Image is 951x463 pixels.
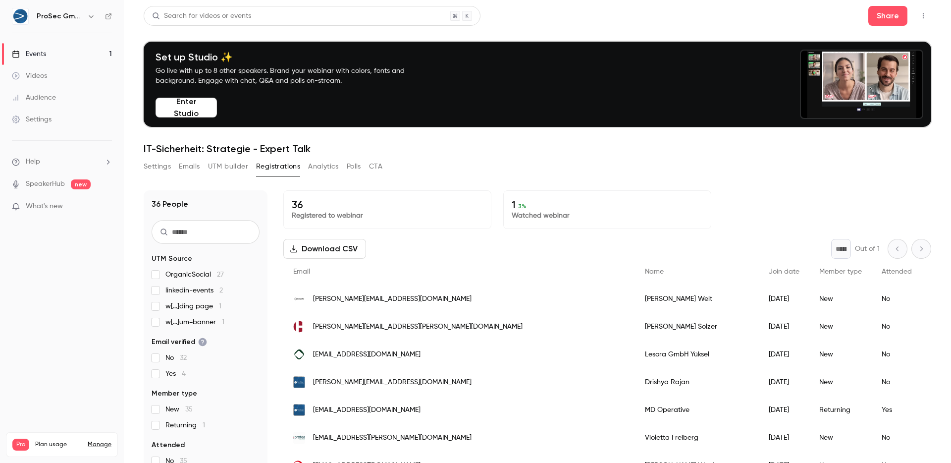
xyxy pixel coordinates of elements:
div: [DATE] [759,424,809,452]
span: linkedin-events [165,286,223,295]
button: UTM builder [208,159,248,174]
span: 2 [219,287,223,294]
span: 1 [219,303,221,310]
span: Member type [819,268,862,275]
button: Share [868,6,907,26]
p: Registered to webinar [292,211,483,221]
div: MD Operative [635,396,759,424]
img: lesora.de [293,348,305,360]
img: sosafe.de [293,293,305,305]
div: Violetta Freiberg [635,424,759,452]
div: Events [12,49,46,59]
div: New [809,368,872,396]
div: Search for videos or events [152,11,251,21]
span: 1 [222,319,224,326]
span: 32 [180,354,187,361]
div: New [809,313,872,341]
span: Returning [165,420,205,430]
span: [EMAIL_ADDRESS][DOMAIN_NAME] [313,349,421,360]
h1: IT-Sicherheit: Strategie - Expert Talk [144,143,931,155]
span: 4 [182,370,186,377]
button: Enter Studio [156,98,217,117]
div: [PERSON_NAME] Welt [635,285,759,313]
span: [PERSON_NAME][EMAIL_ADDRESS][DOMAIN_NAME] [313,294,472,304]
div: [DATE] [759,285,809,313]
span: No [165,353,187,363]
span: Plan usage [35,441,82,449]
img: prosec-networks.com [293,376,305,388]
div: No [872,424,922,452]
p: 1 [512,199,703,211]
span: 27 [217,271,224,278]
div: New [809,341,872,368]
span: [EMAIL_ADDRESS][DOMAIN_NAME] [313,405,421,415]
span: 35 [185,406,193,413]
p: Go live with up to 8 other speakers. Brand your webinar with colors, fonts and background. Engage... [156,66,428,86]
div: [DATE] [759,368,809,396]
span: Member type [152,389,197,399]
button: Settings [144,159,171,174]
span: New [165,405,193,414]
a: Manage [88,441,111,449]
span: Pro [12,439,29,451]
div: No [872,341,922,368]
img: prosec-networks.com [293,404,305,416]
span: new [71,179,91,189]
span: 1 [203,422,205,429]
div: Videos [12,71,47,81]
button: Download CSV [283,239,366,259]
span: w[…]ding page [165,301,221,311]
span: OrganicSocial [165,270,224,280]
div: [DATE] [759,396,809,424]
button: Polls [347,159,361,174]
div: No [872,368,922,396]
button: CTA [369,159,382,174]
a: SpeakerHub [26,179,65,189]
div: No [872,285,922,313]
h1: 36 People [152,198,188,210]
div: Drishya Rajan [635,368,759,396]
div: Audience [12,93,56,103]
p: Watched webinar [512,211,703,221]
p: 36 [292,199,483,211]
p: Out of 1 [855,244,880,254]
h6: ProSec GmbH [37,11,83,21]
div: [DATE] [759,341,809,368]
span: Join date [769,268,799,275]
img: ProSec GmbH [12,8,28,24]
button: Analytics [308,159,339,174]
div: [PERSON_NAME] Solzer [635,313,759,341]
button: Emails [179,159,200,174]
span: Attended [882,268,912,275]
div: New [809,424,872,452]
button: Registrations [256,159,300,174]
span: Yes [165,369,186,379]
iframe: Noticeable Trigger [100,202,112,211]
div: No [872,313,922,341]
span: [PERSON_NAME][EMAIL_ADDRESS][DOMAIN_NAME] [313,377,472,388]
span: [PERSON_NAME][EMAIL_ADDRESS][PERSON_NAME][DOMAIN_NAME] [313,322,523,332]
span: Name [645,268,664,275]
span: w[…]um=banner [165,317,224,327]
h4: Set up Studio ✨ [156,51,428,63]
span: UTM Source [152,254,192,264]
span: 3 % [518,203,527,210]
span: Attended [152,440,185,450]
li: help-dropdown-opener [12,157,112,167]
span: What's new [26,201,63,212]
div: Yes [872,396,922,424]
div: New [809,285,872,313]
span: [EMAIL_ADDRESS][PERSON_NAME][DOMAIN_NAME] [313,433,472,443]
div: [DATE] [759,313,809,341]
div: Lesora GmbH Yüksel [635,341,759,368]
div: Settings [12,115,52,124]
div: Returning [809,396,872,424]
img: horn-cosifan.de [293,321,305,333]
span: Email [293,268,310,275]
span: Email verified [152,337,207,347]
img: proteanetworks.de [293,432,305,444]
span: Help [26,157,40,167]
